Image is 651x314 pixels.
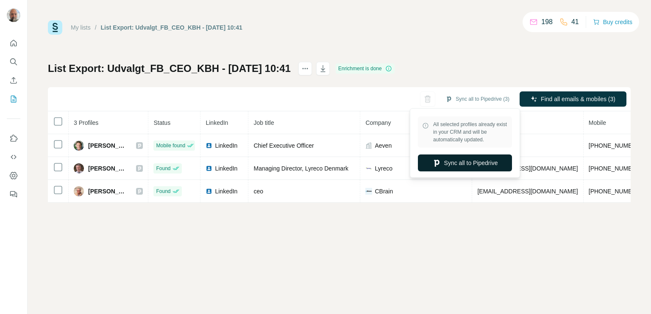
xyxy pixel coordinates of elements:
[101,23,242,32] div: List Export: Udvalgt_FB_CEO_KBH - [DATE] 10:41
[7,54,20,69] button: Search
[7,131,20,146] button: Use Surfe on LinkedIn
[589,142,642,149] span: [PHONE_NUMBER]
[365,119,391,126] span: Company
[253,188,263,195] span: ceo
[48,20,62,35] img: Surfe Logo
[253,165,348,172] span: Managing Director, Lyreco Denmark
[156,142,185,149] span: Mobile found
[418,154,512,171] button: Sync all to Pipedrive
[7,187,20,202] button: Feedback
[206,188,212,195] img: LinkedIn logo
[375,164,392,173] span: Lyreco
[375,187,393,196] span: CBrain
[215,141,237,150] span: LinkedIn
[593,16,632,28] button: Buy credits
[336,63,395,74] div: Enrichment is done
[589,119,606,126] span: Mobile
[589,165,642,172] span: [PHONE_NUMBER]
[440,93,515,105] button: Sync all to Pipedrive (3)
[375,141,392,150] span: Aeven
[74,140,84,151] img: Avatar
[253,119,274,126] span: Job title
[541,17,553,27] p: 198
[571,17,579,27] p: 41
[7,73,20,88] button: Enrich CSV
[95,23,97,32] li: /
[88,164,128,173] span: [PERSON_NAME]
[7,8,20,22] img: Avatar
[74,119,98,126] span: 3 Profiles
[298,62,312,75] button: actions
[215,164,237,173] span: LinkedIn
[541,95,615,103] span: Find all emails & mobiles (3)
[48,62,291,75] h1: List Export: Udvalgt_FB_CEO_KBH - [DATE] 10:41
[365,188,372,195] img: company-logo
[74,186,84,196] img: Avatar
[7,36,20,51] button: Quick start
[215,187,237,196] span: LinkedIn
[74,163,84,174] img: Avatar
[477,165,578,172] span: [EMAIL_ADDRESS][DOMAIN_NAME]
[156,165,170,172] span: Found
[206,142,212,149] img: LinkedIn logo
[88,141,128,150] span: [PERSON_NAME]
[365,165,372,172] img: company-logo
[88,187,128,196] span: [PERSON_NAME]
[71,24,91,31] a: My lists
[7,91,20,107] button: My lists
[206,119,228,126] span: LinkedIn
[253,142,314,149] span: Chief Executive Officer
[7,168,20,183] button: Dashboard
[7,149,20,165] button: Use Surfe API
[477,188,578,195] span: [EMAIL_ADDRESS][DOMAIN_NAME]
[520,91,626,107] button: Find all emails & mobiles (3)
[153,119,170,126] span: Status
[589,188,642,195] span: [PHONE_NUMBER]
[433,121,508,143] span: All selected profiles already exist in your CRM and will be automatically updated.
[156,187,170,195] span: Found
[206,165,212,172] img: LinkedIn logo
